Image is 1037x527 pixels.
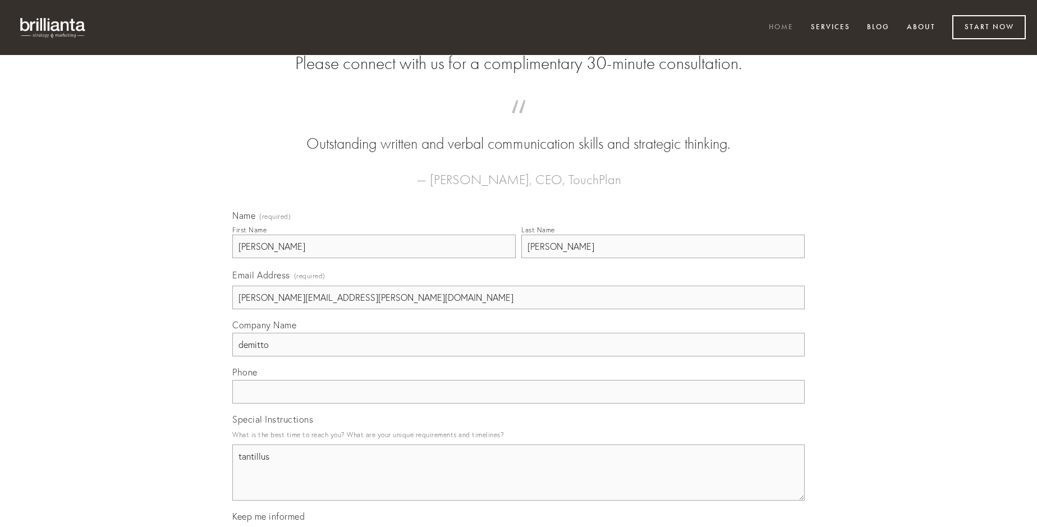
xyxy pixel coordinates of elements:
[232,319,296,331] span: Company Name
[11,11,95,44] img: brillianta - research, strategy, marketing
[232,444,805,501] textarea: tantillus
[521,226,555,234] div: Last Name
[294,268,325,283] span: (required)
[232,414,313,425] span: Special Instructions
[232,511,305,522] span: Keep me informed
[232,269,290,281] span: Email Address
[952,15,1026,39] a: Start Now
[259,213,291,220] span: (required)
[250,155,787,191] figcaption: — [PERSON_NAME], CEO, TouchPlan
[250,111,787,155] blockquote: Outstanding written and verbal communication skills and strategic thinking.
[900,19,943,37] a: About
[761,19,801,37] a: Home
[250,111,787,133] span: “
[232,53,805,74] h2: Please connect with us for a complimentary 30-minute consultation.
[860,19,897,37] a: Blog
[232,366,258,378] span: Phone
[804,19,857,37] a: Services
[232,226,267,234] div: First Name
[232,210,255,221] span: Name
[232,427,805,442] p: What is the best time to reach you? What are your unique requirements and timelines?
